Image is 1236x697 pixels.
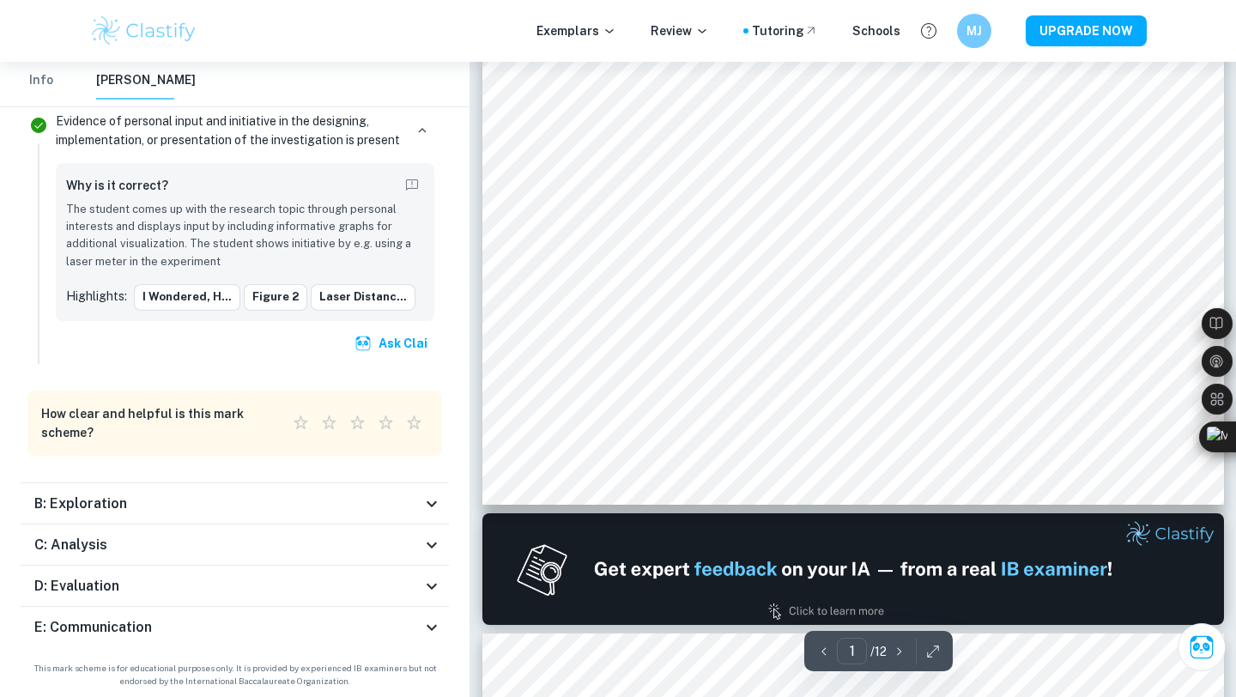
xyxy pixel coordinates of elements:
[34,576,119,597] h6: D: Evaluation
[21,483,449,524] div: B: Exploration
[21,566,449,607] div: D: Evaluation
[852,21,900,40] a: Schools
[354,335,372,352] img: clai.svg
[536,21,616,40] p: Exemplars
[34,535,107,555] h6: C: Analysis
[41,404,266,442] h6: How clear and helpful is this mark scheme?
[89,14,198,48] img: Clastify logo
[66,287,127,306] p: Highlights:
[482,513,1224,625] img: Ad
[1178,623,1226,671] button: Ask Clai
[965,21,985,40] h6: MJ
[21,607,449,648] div: E: Communication
[66,201,424,271] p: The student comes up with the research topic through personal interests and displays input by inc...
[21,524,449,566] div: C: Analysis
[244,284,307,310] button: Figure 2
[870,642,887,661] p: / 12
[21,62,62,100] button: Info
[400,173,424,197] button: Report mistake/confusion
[1026,15,1147,46] button: UPGRADE NOW
[651,21,709,40] p: Review
[134,284,240,310] button: I wondered, h...
[957,14,991,48] button: MJ
[914,16,943,45] button: Help and Feedback
[34,617,152,638] h6: E: Communication
[96,62,196,100] button: [PERSON_NAME]
[66,176,168,195] h6: Why is it correct?
[34,494,127,514] h6: B: Exploration
[311,284,415,310] button: laser distanc...
[21,662,449,688] span: This mark scheme is for educational purposes only. It is provided by experienced IB examiners but...
[28,115,49,136] svg: Correct
[351,328,434,359] button: Ask Clai
[752,21,818,40] a: Tutoring
[56,112,403,149] p: Evidence of personal input and initiative in the designing, implementation, or presentation of th...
